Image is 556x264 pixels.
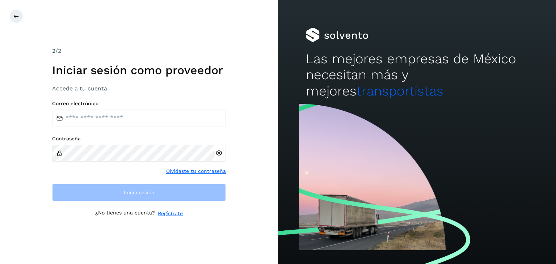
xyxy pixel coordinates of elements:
a: Regístrate [158,210,183,217]
p: ¿No tienes una cuenta? [95,210,155,217]
a: Olvidaste tu contraseña [166,167,226,175]
button: Inicia sesión [52,184,226,201]
span: transportistas [357,83,443,99]
h2: Las mejores empresas de México necesitan más y mejores [306,51,528,99]
label: Contraseña [52,136,226,142]
span: 2 [52,47,55,54]
label: Correo electrónico [52,101,226,107]
div: /2 [52,47,226,55]
h1: Iniciar sesión como proveedor [52,63,226,77]
h3: Accede a tu cuenta [52,85,226,92]
span: Inicia sesión [124,190,155,195]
